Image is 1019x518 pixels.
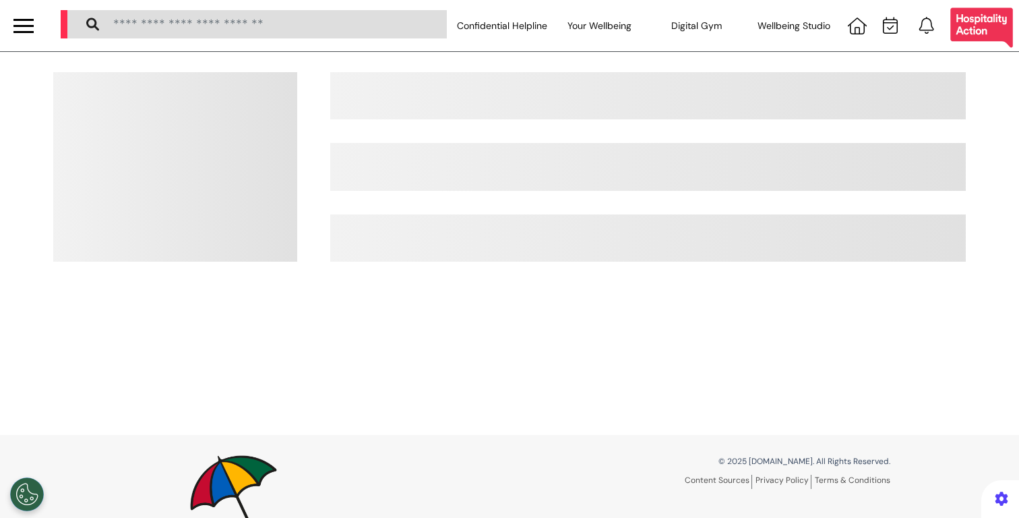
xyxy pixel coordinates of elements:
[755,475,811,489] a: Privacy Policy
[454,7,551,45] div: Confidential Helpline
[520,455,890,467] p: © 2025 [DOMAIN_NAME]. All Rights Reserved.
[10,478,44,511] button: Open Preferences
[745,7,842,45] div: Wellbeing Studio
[551,7,648,45] div: Your Wellbeing
[648,7,745,45] div: Digital Gym
[685,475,752,489] a: Content Sources
[815,475,890,486] a: Terms & Conditions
